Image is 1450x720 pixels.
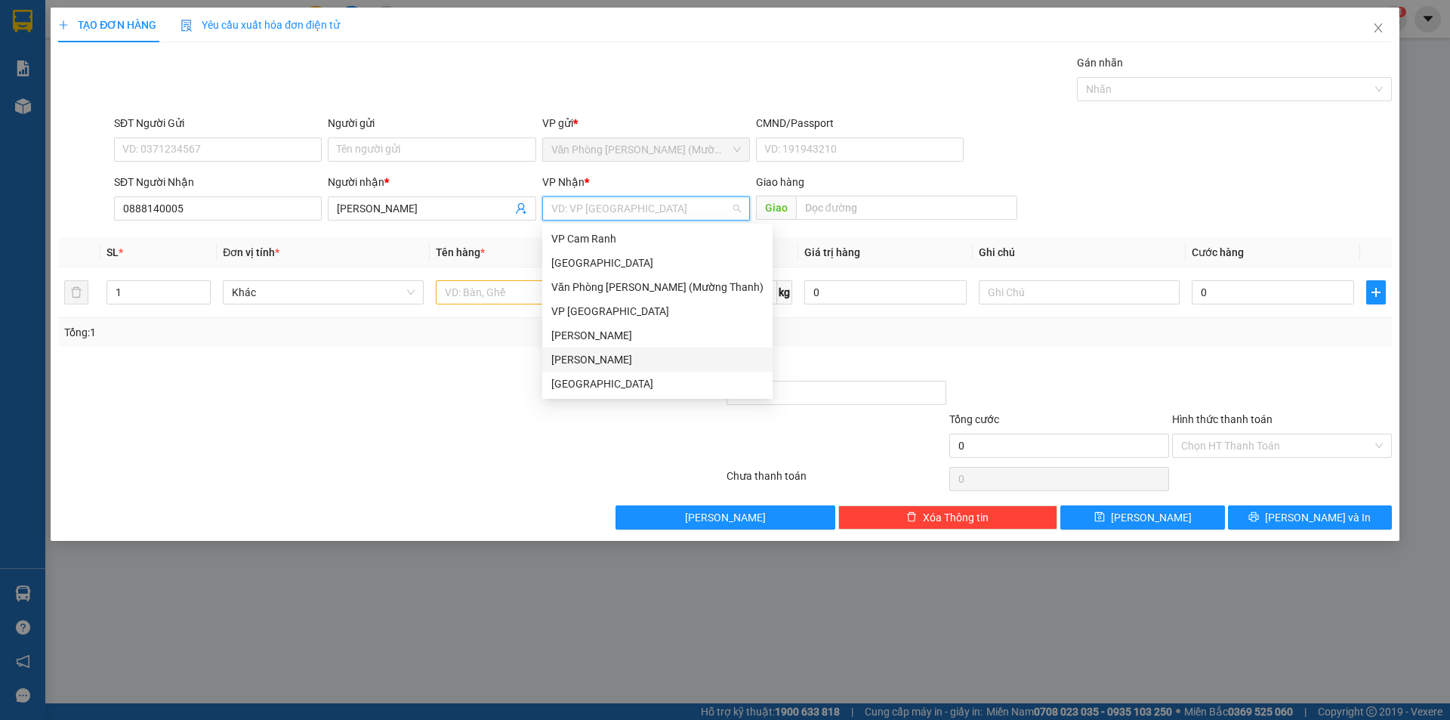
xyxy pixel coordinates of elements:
div: SĐT Người Gửi [114,115,322,131]
div: VP gửi [542,115,750,131]
div: VP [GEOGRAPHIC_DATA] [551,303,764,320]
span: delete [906,511,917,524]
div: Văn Phòng [PERSON_NAME] (Mường Thanh) [551,279,764,295]
span: save [1094,511,1105,524]
span: [PERSON_NAME] [685,509,766,526]
div: SĐT Người Nhận [114,174,322,190]
button: save[PERSON_NAME] [1060,505,1224,530]
div: Người nhận [328,174,535,190]
div: VP Cam Ranh [551,230,764,247]
img: icon [180,20,193,32]
div: Đà Lạt [542,251,773,275]
span: Tên hàng [436,246,485,258]
label: Gán nhãn [1077,57,1123,69]
span: Xóa Thông tin [923,509,989,526]
div: CMND/Passport [756,115,964,131]
div: Nha Trang [542,372,773,396]
span: VP Nhận [542,176,585,188]
span: SL [106,246,119,258]
span: plus [1367,286,1385,298]
span: printer [1248,511,1259,524]
span: Giao hàng [756,176,804,188]
span: Đơn vị tính [223,246,279,258]
span: Văn Phòng Trần Phú (Mường Thanh) [551,138,741,161]
input: Ghi Chú [979,280,1180,304]
span: Giá trị hàng [804,246,860,258]
div: Tổng: 1 [64,324,560,341]
div: Chưa thanh toán [725,468,948,494]
div: [PERSON_NAME] [551,327,764,344]
span: TẠO ĐƠN HÀNG [58,19,156,31]
button: printer[PERSON_NAME] và In [1228,505,1392,530]
img: logo.jpg [164,19,200,55]
span: Yêu cầu xuất hóa đơn điện tử [180,19,340,31]
div: Người gửi [328,115,535,131]
th: Ghi chú [973,238,1186,267]
button: [PERSON_NAME] [615,505,835,530]
span: plus [58,20,69,30]
button: Close [1357,8,1399,50]
button: plus [1366,280,1386,304]
span: Tổng cước [949,413,999,425]
span: close [1372,22,1384,34]
span: [PERSON_NAME] [1111,509,1192,526]
input: VD: Bàn, Ghế [436,280,637,304]
span: Giao [756,196,796,220]
b: [PERSON_NAME] [19,97,85,168]
div: Văn Phòng Trần Phú (Mường Thanh) [542,275,773,299]
span: Cước hàng [1192,246,1244,258]
div: VP Ninh Hòa [542,299,773,323]
li: (c) 2017 [127,72,208,91]
span: Khác [232,281,415,304]
b: BIÊN NHẬN GỬI HÀNG [97,22,145,119]
input: Dọc đường [796,196,1017,220]
div: [GEOGRAPHIC_DATA] [551,375,764,392]
input: 0 [804,280,967,304]
label: Hình thức thanh toán [1172,413,1273,425]
span: kg [777,280,792,304]
b: [DOMAIN_NAME] [127,57,208,70]
div: Lê Hồng Phong [542,323,773,348]
img: logo.jpg [19,19,94,94]
button: deleteXóa Thông tin [838,505,1058,530]
div: [PERSON_NAME] [551,351,764,368]
div: Phạm Ngũ Lão [542,348,773,372]
button: delete [64,280,88,304]
div: [GEOGRAPHIC_DATA] [551,255,764,271]
div: VP Cam Ranh [542,227,773,251]
span: user-add [515,202,527,215]
span: [PERSON_NAME] và In [1265,509,1371,526]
